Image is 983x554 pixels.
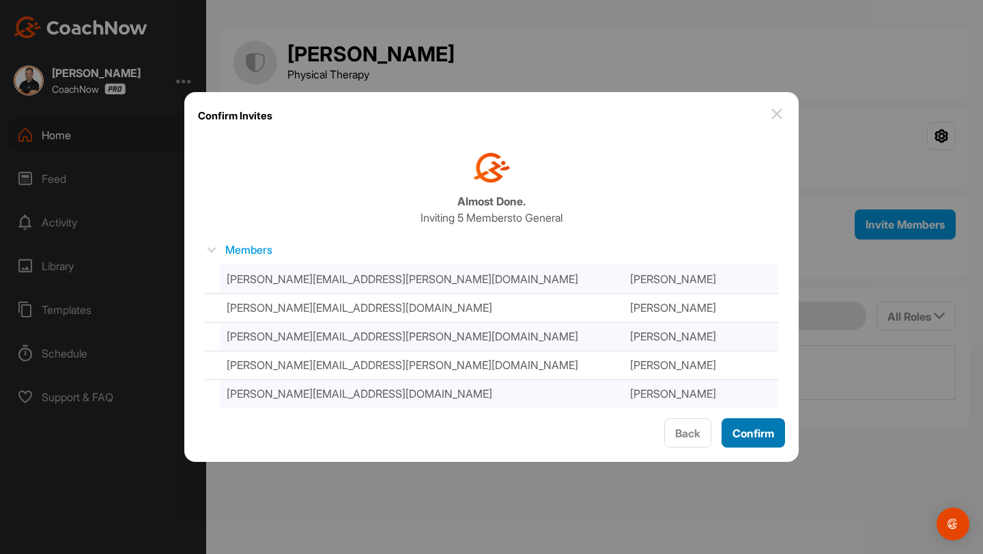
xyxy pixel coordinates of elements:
td: [PERSON_NAME] [623,265,733,293]
td: [PERSON_NAME] [623,322,733,351]
label: Members [205,236,778,265]
td: [PERSON_NAME][EMAIL_ADDRESS][DOMAIN_NAME] [220,293,623,322]
span: Confirm [732,426,774,440]
td: [PERSON_NAME][EMAIL_ADDRESS][DOMAIN_NAME] [220,379,623,408]
h1: Confirm Invites [198,106,272,126]
div: Open Intercom Messenger [937,508,969,540]
td: [PERSON_NAME][EMAIL_ADDRESS][PERSON_NAME][DOMAIN_NAME] [220,265,623,293]
button: Confirm [722,418,785,448]
p: Inviting 5 Members to General [421,209,562,226]
button: Back [664,418,711,448]
td: [PERSON_NAME] [623,293,733,322]
img: coachnow icon [473,153,511,183]
td: [PERSON_NAME][EMAIL_ADDRESS][PERSON_NAME][DOMAIN_NAME] [220,322,623,351]
td: [PERSON_NAME] [623,379,733,408]
span: Back [675,426,700,440]
td: [PERSON_NAME][EMAIL_ADDRESS][PERSON_NAME][DOMAIN_NAME] [220,351,623,379]
td: [PERSON_NAME] [623,351,733,379]
b: Almost Done. [457,194,526,208]
img: close [769,106,785,122]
